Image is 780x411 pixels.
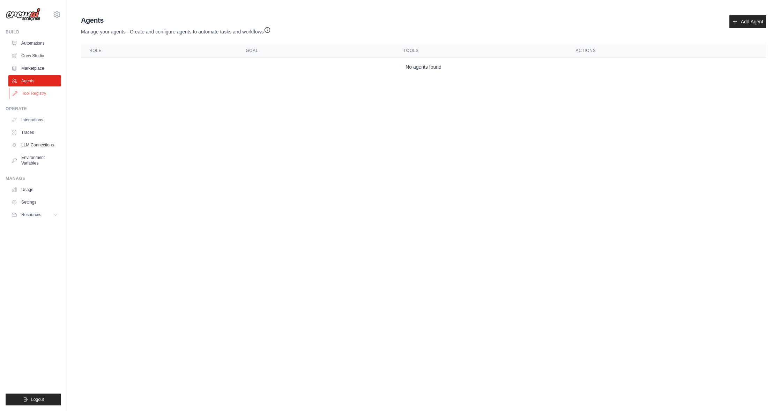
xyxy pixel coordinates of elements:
[8,127,61,138] a: Traces
[6,176,61,181] div: Manage
[8,63,61,74] a: Marketplace
[6,8,40,21] img: Logo
[8,139,61,151] a: LLM Connections
[8,50,61,61] a: Crew Studio
[21,212,41,218] span: Resources
[8,75,61,86] a: Agents
[8,38,61,49] a: Automations
[567,44,766,58] th: Actions
[31,397,44,402] span: Logout
[6,394,61,405] button: Logout
[395,44,567,58] th: Tools
[81,44,237,58] th: Role
[81,58,766,76] td: No agents found
[9,88,62,99] a: Tool Registry
[6,29,61,35] div: Build
[81,15,271,25] h2: Agents
[237,44,395,58] th: Goal
[8,114,61,125] a: Integrations
[8,152,61,169] a: Environment Variables
[8,209,61,220] button: Resources
[81,25,271,35] p: Manage your agents - Create and configure agents to automate tasks and workflows
[8,197,61,208] a: Settings
[6,106,61,112] div: Operate
[8,184,61,195] a: Usage
[729,15,766,28] a: Add Agent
